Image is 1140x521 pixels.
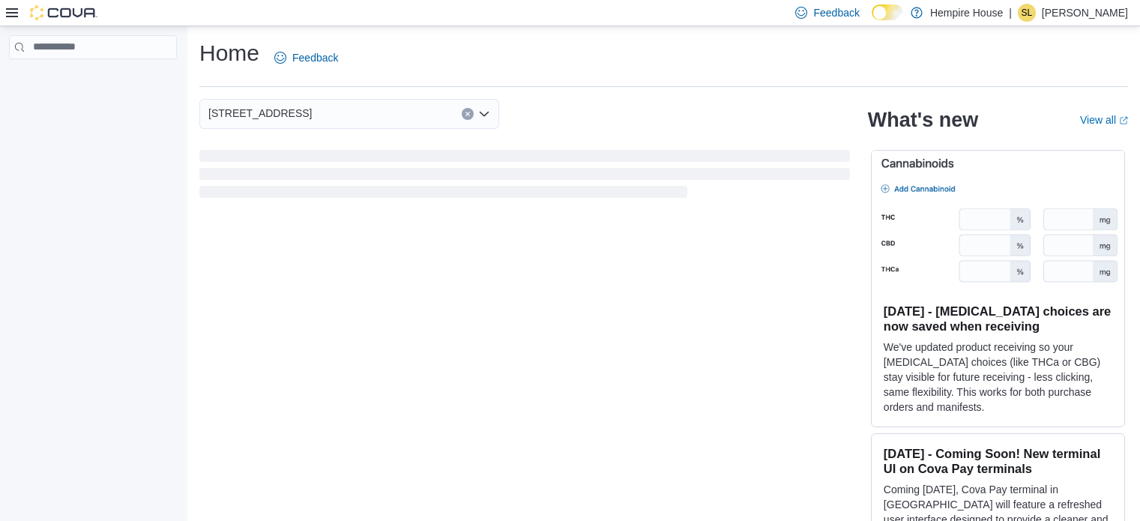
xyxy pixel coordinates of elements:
[462,108,474,120] button: Clear input
[884,304,1112,334] h3: [DATE] - [MEDICAL_DATA] choices are now saved when receiving
[1018,4,1036,22] div: Sharlene Lochan
[208,104,312,122] span: [STREET_ADDRESS]
[199,153,850,201] span: Loading
[868,108,978,132] h2: What's new
[1042,4,1128,22] p: [PERSON_NAME]
[292,50,338,65] span: Feedback
[813,5,859,20] span: Feedback
[30,5,97,20] img: Cova
[1080,114,1128,126] a: View allExternal link
[1022,4,1033,22] span: SL
[884,340,1112,415] p: We've updated product receiving so your [MEDICAL_DATA] choices (like THCa or CBG) stay visible fo...
[1009,4,1012,22] p: |
[268,43,344,73] a: Feedback
[9,62,177,98] nav: Complex example
[884,446,1112,476] h3: [DATE] - Coming Soon! New terminal UI on Cova Pay terminals
[478,108,490,120] button: Open list of options
[1119,116,1128,125] svg: External link
[872,4,903,20] input: Dark Mode
[930,4,1003,22] p: Hempire House
[199,38,259,68] h1: Home
[872,20,872,21] span: Dark Mode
